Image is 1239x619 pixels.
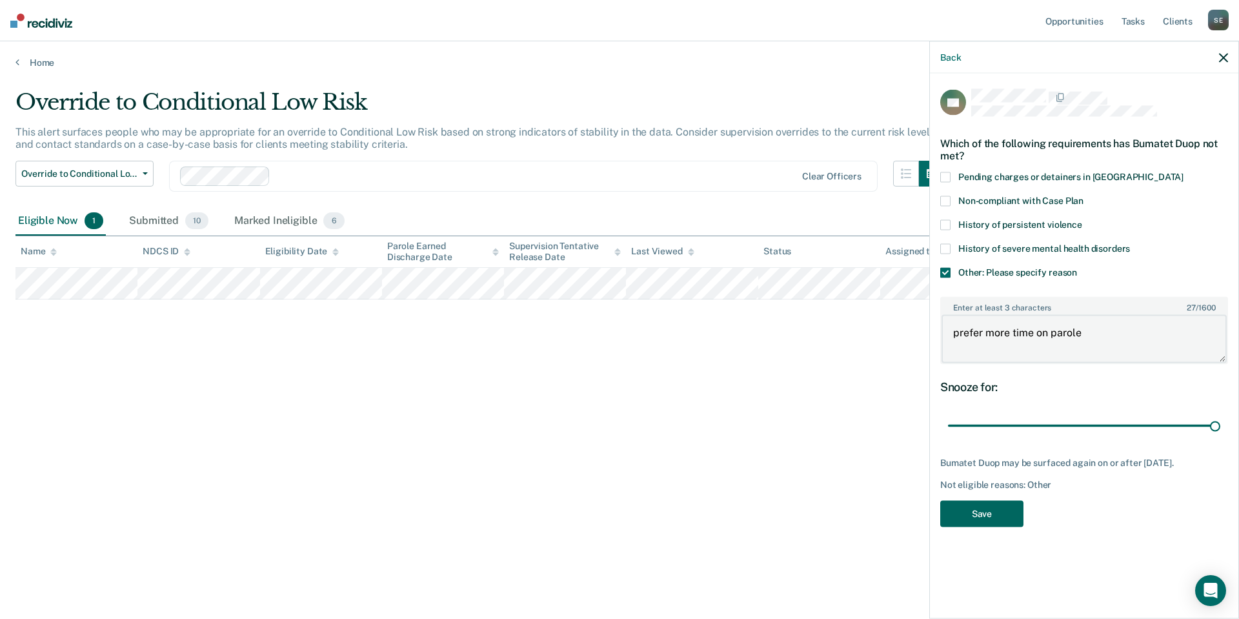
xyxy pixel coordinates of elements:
div: Eligible Now [15,207,106,236]
a: Home [15,57,1224,68]
img: Recidiviz [10,14,72,28]
span: / 1600 [1187,303,1215,312]
div: Open Intercom Messenger [1195,575,1226,606]
div: Not eligible reasons: Other [940,479,1228,490]
span: 1 [85,212,103,229]
span: Other: Please specify reason [958,267,1077,277]
textarea: prefer more time on parole [942,315,1227,363]
div: Override to Conditional Low Risk [15,89,945,126]
label: Enter at least 3 characters [942,298,1227,312]
div: Submitted [126,207,211,236]
div: Assigned to [885,246,946,257]
div: Snooze for: [940,380,1228,394]
span: History of severe mental health disorders [958,243,1130,253]
p: This alert surfaces people who may be appropriate for an override to Conditional Low Risk based o... [15,126,935,150]
span: 6 [323,212,344,229]
div: Bumatet Duop may be surfaced again on or after [DATE]. [940,458,1228,469]
span: 10 [185,212,208,229]
div: NDCS ID [143,246,190,257]
div: Which of the following requirements has Bumatet Duop not met? [940,127,1228,172]
div: Eligibility Date [265,246,339,257]
div: Parole Earned Discharge Date [387,241,499,263]
span: Pending charges or detainers in [GEOGRAPHIC_DATA] [958,171,1184,181]
span: 27 [1187,303,1196,312]
span: Override to Conditional Low Risk [21,168,137,179]
button: Save [940,500,1023,527]
div: Last Viewed [631,246,694,257]
div: Name [21,246,57,257]
div: Marked Ineligible [232,207,347,236]
div: S E [1208,10,1229,30]
div: Supervision Tentative Release Date [509,241,621,263]
button: Back [940,52,961,63]
span: History of persistent violence [958,219,1082,229]
div: Status [763,246,791,257]
span: Non-compliant with Case Plan [958,195,1083,205]
div: Clear officers [802,171,861,182]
